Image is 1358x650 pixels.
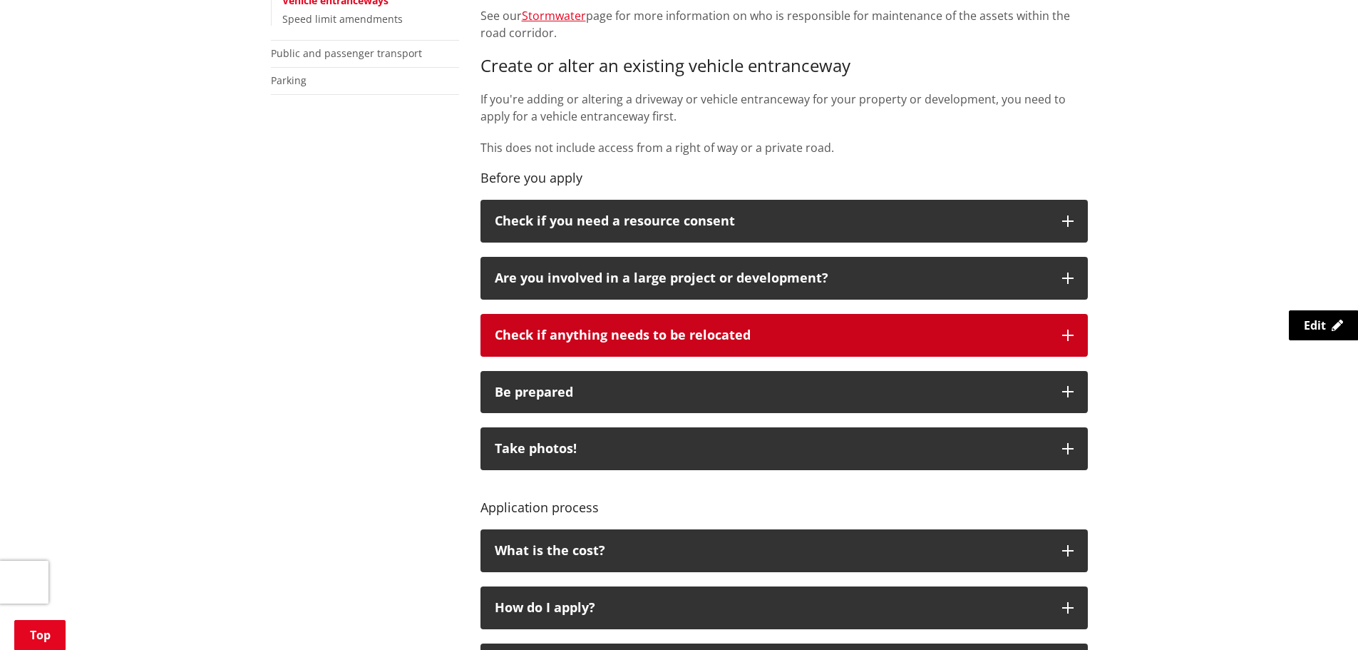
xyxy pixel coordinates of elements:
a: Edit [1289,310,1358,340]
button: Check if anything needs to be relocated [480,314,1088,357]
p: This does not include access from a right of way or a private road. [480,139,1088,156]
a: Speed limit amendments [282,12,403,26]
iframe: Messenger Launcher [1292,590,1344,641]
p: If you're adding or altering a driveway or vehicle entranceway for your property or development, ... [480,91,1088,125]
button: Are you involved in a large project or development? [480,257,1088,300]
button: How do I apply? [480,586,1088,629]
div: Take photos! [495,442,1048,456]
h4: Before you apply [480,171,1088,186]
a: Top [14,620,66,650]
a: Public and passenger transport [271,46,422,60]
p: Check if anything needs to be relocated [495,328,1048,342]
div: How do I apply? [495,601,1048,615]
div: Be prepared [495,385,1048,400]
div: What is the cost? [495,544,1048,558]
button: Be prepared [480,371,1088,414]
button: What is the cost? [480,529,1088,572]
span: Edit [1304,318,1326,333]
a: Parking [271,73,307,87]
p: Check if you need a resource consent [495,214,1048,228]
button: Check if you need a resource consent [480,200,1088,243]
h3: Create or alter an existing vehicle entranceway [480,56,1088,76]
h4: Application process [480,484,1088,515]
p: Are you involved in a large project or development? [495,271,1048,285]
button: Take photos! [480,427,1088,470]
a: Stormwater [522,8,586,24]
